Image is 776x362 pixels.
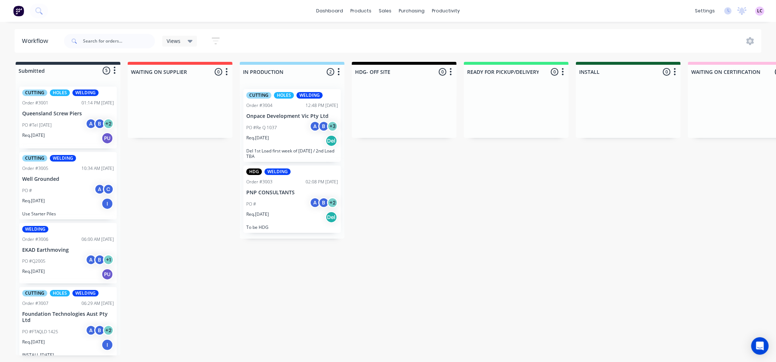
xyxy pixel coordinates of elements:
[246,148,338,159] p: Del 1st Load first week of [DATE] / 2nd Load TBA
[243,89,341,162] div: CUTTINGHOLESWELDINGOrder #300412:48 PM [DATE]Onpace Development Vic Pty LtdPO #Re Q 1037AB+3Req.[...
[243,166,341,233] div: HDGWELDINGOrder #300302:08 PM [DATE]PNP CONSULTANTSPO #AB+2Req.[DATE]DelTo be HDG
[167,37,180,45] span: Views
[326,135,337,147] div: Del
[94,118,105,129] div: B
[22,100,48,106] div: Order #3001
[246,211,269,218] p: Req. [DATE]
[757,8,763,14] span: LC
[50,155,76,162] div: WELDING
[50,89,70,96] div: HOLES
[246,124,277,131] p: PO #Re Q 1037
[13,5,24,16] img: Factory
[22,37,52,45] div: Workflow
[72,89,99,96] div: WELDING
[246,190,338,196] p: PNP CONSULTANTS
[22,187,32,194] p: PO #
[246,179,272,185] div: Order #3003
[81,300,114,307] div: 06:29 AM [DATE]
[94,184,105,195] div: A
[19,223,117,284] div: WELDINGOrder #300606:00 AM [DATE]EKAD EarthmovingPO #Q2005AB+1Req.[DATE]PU
[246,224,338,230] p: To be HDG
[22,111,114,117] p: Queensland Screw Piers
[22,198,45,204] p: Req. [DATE]
[85,254,96,265] div: A
[318,121,329,132] div: B
[103,118,114,129] div: + 2
[81,165,114,172] div: 10:34 AM [DATE]
[313,5,347,16] a: dashboard
[19,87,117,148] div: CUTTINGHOLESWELDINGOrder #300101:14 PM [DATE]Queensland Screw PiersPO #Tel [DATE]AB+2Req.[DATE]PU
[264,168,291,175] div: WELDING
[22,247,114,253] p: EKAD Earthmoving
[22,176,114,182] p: Well Grounded
[22,211,114,216] p: Use Starter Piles
[85,118,96,129] div: A
[22,165,48,172] div: Order #3005
[81,236,114,243] div: 06:00 AM [DATE]
[246,102,272,109] div: Order #3004
[306,102,338,109] div: 12:48 PM [DATE]
[94,254,105,265] div: B
[83,34,155,48] input: Search for orders...
[375,5,395,16] div: sales
[22,122,52,128] p: PO #Tel [DATE]
[22,89,47,96] div: CUTTING
[751,337,769,355] div: Open Intercom Messenger
[22,132,45,139] p: Req. [DATE]
[347,5,375,16] div: products
[103,254,114,265] div: + 1
[22,226,48,232] div: WELDING
[310,197,321,208] div: A
[50,290,70,297] div: HOLES
[22,300,48,307] div: Order #3007
[22,258,45,264] p: PO #Q2005
[102,132,113,144] div: PU
[85,325,96,336] div: A
[327,197,338,208] div: + 2
[395,5,428,16] div: purchasing
[102,198,113,210] div: I
[22,329,58,335] p: PO #FTAQLD 1425
[22,268,45,275] p: Req. [DATE]
[318,197,329,208] div: B
[246,113,338,119] p: Onpace Development Vic Pty Ltd
[102,268,113,280] div: PU
[22,236,48,243] div: Order #3006
[72,290,99,297] div: WELDING
[297,92,323,99] div: WELDING
[246,201,256,207] p: PO #
[102,339,113,351] div: I
[246,92,271,99] div: CUTTING
[22,352,114,358] p: INSTALL [DATE]
[19,152,117,219] div: CUTTINGWELDINGOrder #300510:34 AM [DATE]Well GroundedPO #ACReq.[DATE]IUse Starter Piles
[246,168,262,175] div: HDG
[306,179,338,185] div: 02:08 PM [DATE]
[22,311,114,323] p: Foundation Technologies Aust Pty Ltd
[428,5,463,16] div: productivity
[22,290,47,297] div: CUTTING
[94,325,105,336] div: B
[310,121,321,132] div: A
[22,339,45,345] p: Req. [DATE]
[103,184,114,195] div: C
[691,5,719,16] div: settings
[327,121,338,132] div: + 3
[246,135,269,141] p: Req. [DATE]
[81,100,114,106] div: 01:14 PM [DATE]
[103,325,114,336] div: + 2
[274,92,294,99] div: HOLES
[19,287,117,361] div: CUTTINGHOLESWELDINGOrder #300706:29 AM [DATE]Foundation Technologies Aust Pty LtdPO #FTAQLD 1425A...
[22,155,47,162] div: CUTTING
[326,211,337,223] div: Del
